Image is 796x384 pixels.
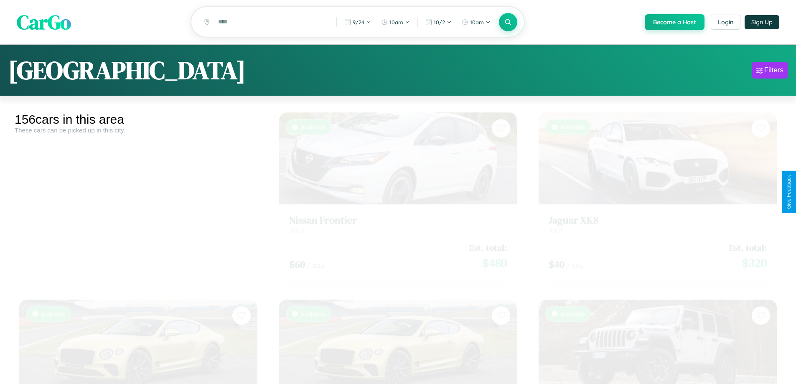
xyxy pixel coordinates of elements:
[289,250,305,264] span: $ 60
[711,15,740,30] button: Login
[353,19,364,25] span: 9 / 24
[8,53,246,87] h1: [GEOGRAPHIC_DATA]
[549,219,563,227] span: 2018
[340,15,375,29] button: 9/24
[307,254,324,262] span: / day
[289,207,507,219] h3: Nissan Frontier
[549,250,565,264] span: $ 40
[421,15,456,29] button: 10/2
[786,175,792,209] div: Give Feedback
[17,8,71,36] span: CarGo
[470,19,484,25] span: 10am
[560,303,585,310] span: Available
[566,254,584,262] span: / day
[289,207,507,227] a: Nissan Frontier2023
[15,127,262,134] div: These cars can be picked up in this city.
[41,303,66,310] span: Available
[15,112,262,127] div: 156 cars in this area
[764,66,783,74] div: Filters
[729,234,767,246] span: Est. total:
[549,207,767,219] h3: Jaguar XK8
[389,19,403,25] span: 10am
[745,15,779,29] button: Sign Up
[645,14,704,30] button: Become a Host
[434,19,445,25] span: 10 / 2
[742,247,767,264] span: $ 320
[301,303,326,310] span: Available
[458,15,495,29] button: 10am
[377,15,414,29] button: 10am
[482,247,507,264] span: $ 480
[560,116,585,123] span: Available
[752,62,788,79] button: Filters
[289,219,304,227] span: 2023
[549,207,767,227] a: Jaguar XK82018
[469,234,507,246] span: Est. total:
[301,116,326,123] span: Available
